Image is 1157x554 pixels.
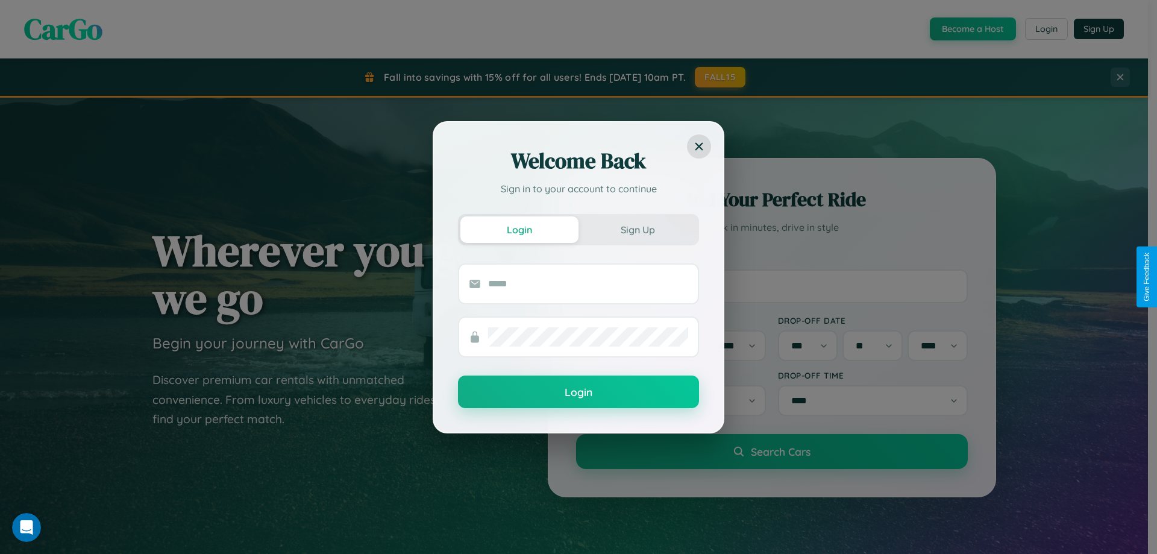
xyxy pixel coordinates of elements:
[458,376,699,408] button: Login
[458,181,699,196] p: Sign in to your account to continue
[12,513,41,542] iframe: Intercom live chat
[460,216,578,243] button: Login
[578,216,697,243] button: Sign Up
[458,146,699,175] h2: Welcome Back
[1143,253,1151,301] div: Give Feedback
